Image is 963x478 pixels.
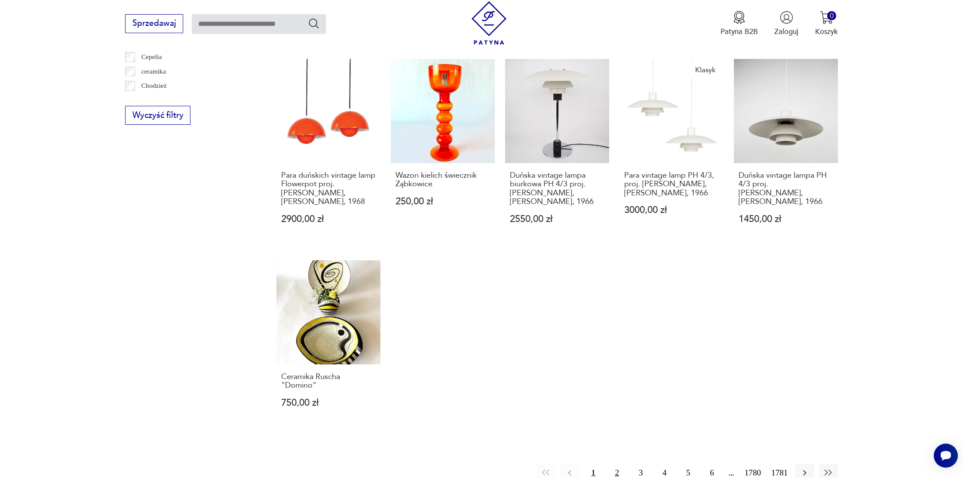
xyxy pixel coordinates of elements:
[125,21,183,28] a: Sprzedawaj
[733,11,746,24] img: Ikona medalu
[125,14,183,33] button: Sprzedawaj
[721,27,758,37] p: Patyna B2B
[624,171,719,197] h3: Para vintage lamp PH 4/3, proj. [PERSON_NAME], [PERSON_NAME], 1966
[276,260,380,428] a: Ceramika Ruscha "Domino"Ceramika Ruscha "Domino"750,00 zł
[721,11,758,37] a: Ikona medaluPatyna B2B
[774,27,798,37] p: Zaloguj
[141,66,166,77] p: ceramika
[281,171,376,207] h3: Para duńskich vintage lamp Flowerpot proj. [PERSON_NAME], [PERSON_NAME], 1968
[739,215,833,224] p: 1450,00 zł
[510,171,604,207] h3: Duńska vintage lampa biurkowa PH 4/3 proj. [PERSON_NAME], [PERSON_NAME], 1966
[141,51,162,62] p: Cepelia
[820,11,833,24] img: Ikona koszyka
[739,171,833,207] h3: Duńska vintage lampa PH 4/3 proj. [PERSON_NAME], [PERSON_NAME], 1966
[510,215,604,224] p: 2550,00 zł
[624,206,719,215] p: 3000,00 zł
[281,398,376,407] p: 750,00 zł
[934,444,958,468] iframe: Smartsupp widget button
[308,17,320,30] button: Szukaj
[815,27,838,37] p: Koszyk
[396,197,490,206] p: 250,00 zł
[396,171,490,189] h3: Wazon kielich świecznik Ząbkowice
[774,11,798,37] button: Zaloguj
[827,11,836,20] div: 0
[391,59,495,244] a: Wazon kielich świecznik ZąbkowiceWazon kielich świecznik Ząbkowice250,00 zł
[141,95,166,106] p: Ćmielów
[505,59,609,244] a: Duńska vintage lampa biurkowa PH 4/3 proj. Poul Henningsen, Louis Poulsen, 1966Duńska vintage lam...
[734,59,838,244] a: Duńska vintage lampa PH 4/3 proj. Poul Henningsen, Louis Poulsen, 1966Duńska vintage lampa PH 4/3...
[815,11,838,37] button: 0Koszyk
[721,11,758,37] button: Patyna B2B
[141,80,167,91] p: Chodzież
[125,106,190,125] button: Wyczyść filtry
[281,373,376,390] h3: Ceramika Ruscha "Domino"
[276,59,380,244] a: Para duńskich vintage lamp Flowerpot proj. Verner Panton, Louis Poulsen, 1968Para duńskich vintag...
[620,59,724,244] a: KlasykPara vintage lamp PH 4/3, proj. Poul Henningsen, Louis Poulsen, 1966Para vintage lamp PH 4/...
[281,215,376,224] p: 2900,00 zł
[467,1,511,45] img: Patyna - sklep z meblami i dekoracjami vintage
[780,11,793,24] img: Ikonka użytkownika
